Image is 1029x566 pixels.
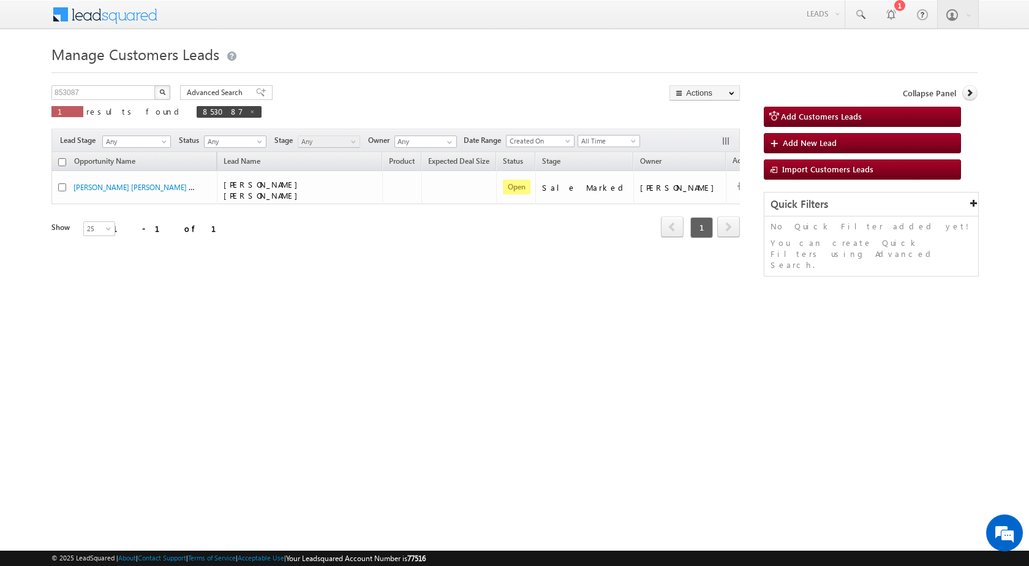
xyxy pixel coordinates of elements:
[422,155,496,170] a: Expected Deal Size
[394,136,457,148] input: Type to Search
[51,44,219,64] span: Manage Customers Leads
[440,136,456,148] a: Show All Items
[86,106,184,117] span: results found
[690,217,713,238] span: 1
[726,154,763,170] span: Actions
[464,135,506,146] span: Date Range
[286,554,426,563] span: Your Leadsquared Account Number is
[428,156,489,166] span: Expected Deal Size
[717,218,740,237] a: next
[74,156,135,166] span: Opportunity Name
[661,218,684,237] a: prev
[102,136,171,148] a: Any
[138,554,186,562] a: Contact Support
[764,193,978,216] div: Quick Filters
[640,156,661,166] span: Owner
[903,88,956,99] span: Collapse Panel
[783,137,837,148] span: Add New Lead
[113,221,231,235] div: 1 - 1 of 1
[238,554,284,562] a: Acceptable Use
[103,136,167,147] span: Any
[60,135,100,146] span: Lead Stage
[578,135,640,147] a: All Time
[536,155,567,170] a: Stage
[578,136,636,147] span: All Time
[407,554,426,563] span: 77516
[179,135,204,146] span: Status
[58,106,77,117] span: 1
[73,182,247,192] a: [PERSON_NAME] [PERSON_NAME] - Customers Leads
[187,87,246,98] span: Advanced Search
[205,136,263,147] span: Any
[274,135,298,146] span: Stage
[503,180,530,194] span: Open
[506,135,575,147] a: Created On
[661,216,684,237] span: prev
[159,89,165,95] img: Search
[389,156,415,166] span: Product
[669,85,740,101] button: Actions
[204,136,266,148] a: Any
[68,155,141,170] a: Opportunity Name
[224,179,304,201] span: [PERSON_NAME] [PERSON_NAME]
[771,221,972,232] p: No Quick Filter added yet!
[771,237,972,270] p: You can create Quick Filters using Advanced Search.
[83,221,115,236] a: 25
[542,156,560,166] span: Stage
[640,182,720,193] div: [PERSON_NAME]
[58,158,66,166] input: Check all records
[497,155,529,170] a: Status
[51,222,73,233] div: Show
[542,182,628,193] div: Sale Marked
[203,106,243,117] span: 853087
[298,136,356,147] span: Any
[507,136,570,147] span: Created On
[781,111,862,121] span: Add Customers Leads
[51,553,426,564] span: © 2025 LeadSquared | | | | |
[717,216,740,237] span: next
[118,554,136,562] a: About
[368,135,394,146] span: Owner
[298,136,360,148] a: Any
[84,223,116,234] span: 25
[782,164,873,174] span: Import Customers Leads
[188,554,236,562] a: Terms of Service
[217,155,266,170] span: Lead Name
